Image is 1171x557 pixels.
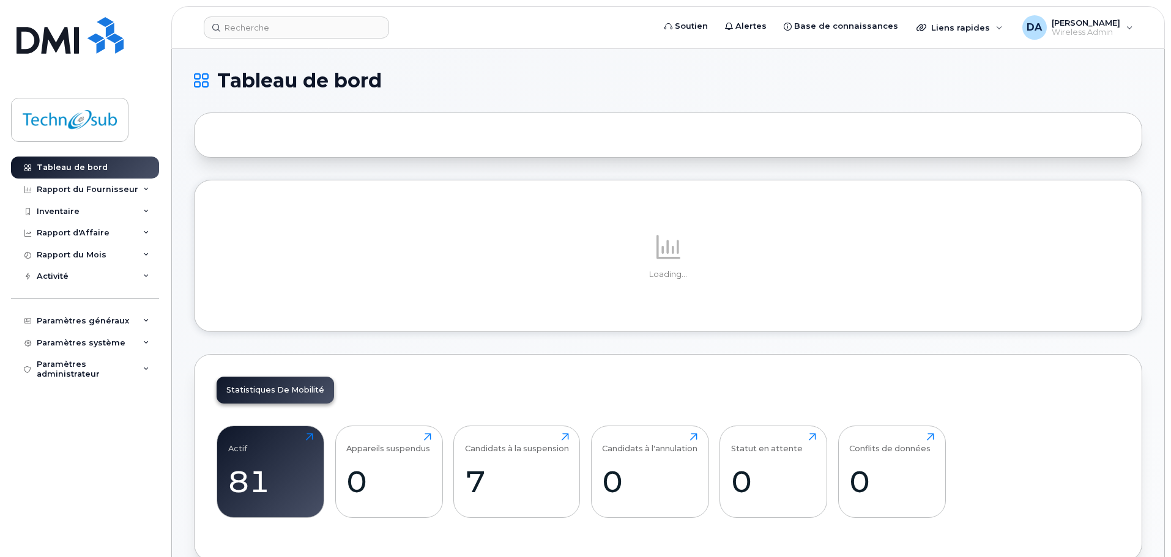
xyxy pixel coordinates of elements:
div: 0 [602,463,697,500]
div: Conflits de données [849,433,931,453]
a: Candidats à la suspension7 [465,433,569,511]
div: 0 [346,463,431,500]
p: Loading... [217,269,1120,280]
a: Actif81 [228,433,313,511]
a: Candidats à l'annulation0 [602,433,697,511]
div: Candidats à la suspension [465,433,569,453]
div: Statut en attente [731,433,803,453]
div: 0 [849,463,934,500]
div: 7 [465,463,569,500]
div: Actif [228,433,247,453]
div: 0 [731,463,816,500]
a: Statut en attente0 [731,433,816,511]
div: 81 [228,463,313,500]
a: Conflits de données0 [849,433,934,511]
div: Candidats à l'annulation [602,433,697,453]
span: Tableau de bord [217,72,382,90]
div: Appareils suspendus [346,433,430,453]
a: Appareils suspendus0 [346,433,431,511]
